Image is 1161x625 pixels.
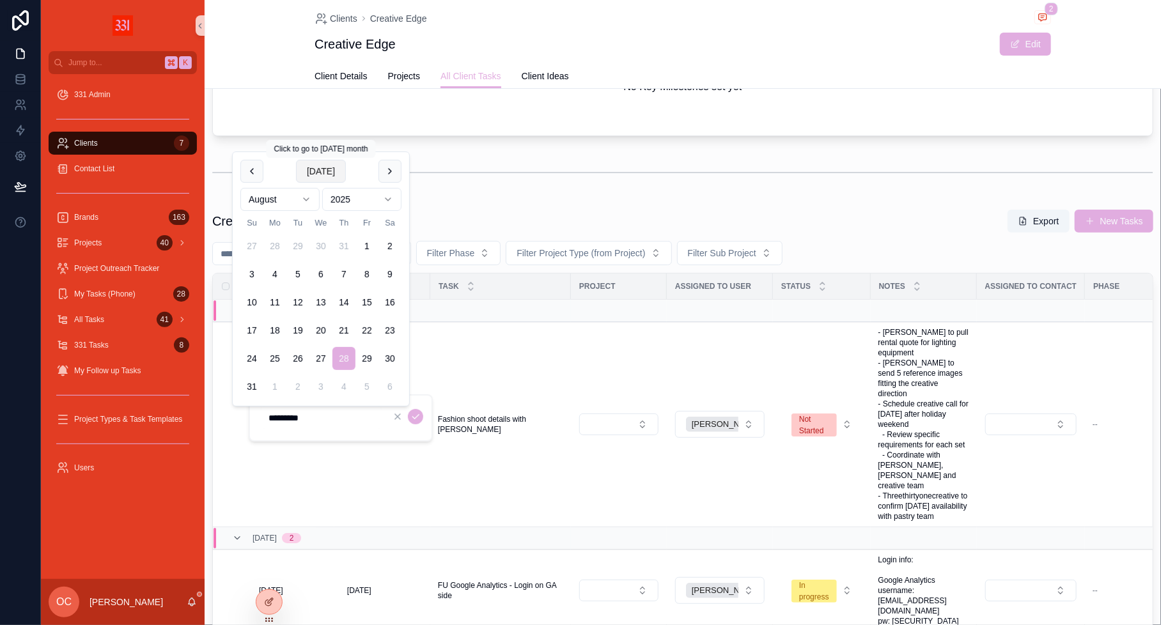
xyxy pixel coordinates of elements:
[378,235,401,258] button: Saturday, August 2nd, 2025
[263,375,286,398] button: Monday, September 1st, 2025
[332,347,355,370] button: Thursday, August 28th, 2025, selected
[506,241,671,265] button: Select Button
[1045,3,1058,15] span: 2
[332,291,355,314] button: Thursday, August 14th, 2025
[1093,281,1119,291] span: Phase
[157,235,173,251] div: 40
[1075,210,1153,233] button: New Tasks
[781,573,862,608] button: Select Button
[212,212,329,230] h1: Creative Edge Tasks
[309,216,332,229] th: Wednesday
[74,414,182,424] span: Project Types & Task Templates
[309,347,332,370] button: Wednesday, August 27th, 2025
[686,417,779,432] button: Unselect 4
[355,263,378,286] button: Friday, August 8th, 2025
[263,319,286,342] button: Monday, August 18th, 2025
[332,263,355,286] button: Thursday, August 7th, 2025
[259,585,283,596] span: [DATE]
[440,65,501,89] a: All Client Tasks
[675,411,765,438] button: Select Button
[416,241,501,265] button: Select Button
[74,463,94,473] span: Users
[781,406,863,442] a: Select Button
[286,347,309,370] button: Tuesday, August 26th, 2025
[240,347,263,370] button: Sunday, August 24th, 2025
[74,366,141,376] span: My Follow up Tasks
[49,456,197,479] a: Users
[49,282,197,305] a: My Tasks (Phone)28
[49,132,197,155] a: Clients7
[677,241,783,265] button: Select Button
[799,413,829,436] div: Not Started
[240,235,263,258] button: Sunday, July 27th, 2025
[522,65,569,90] a: Client Ideas
[174,337,189,353] div: 8
[180,58,191,68] span: K
[240,216,263,229] th: Sunday
[49,83,197,106] a: 331 Admin
[49,157,197,180] a: Contact List
[113,15,133,36] img: App logo
[315,12,357,25] a: Clients
[517,247,645,259] span: Filter Project Type (from Project)
[1008,210,1069,233] button: Export
[286,235,309,258] button: Tuesday, July 29th, 2025
[675,281,751,291] span: Assigned To User
[378,347,401,370] button: Saturday, August 30th, 2025
[286,216,309,229] th: Tuesday
[41,74,205,496] div: scrollable content
[240,263,263,286] button: Sunday, August 3rd, 2025
[263,235,286,258] button: Monday, July 28th, 2025
[286,291,309,314] button: Tuesday, August 12th, 2025
[263,216,286,229] th: Monday
[286,319,309,342] button: Tuesday, August 19th, 2025
[74,238,102,248] span: Projects
[332,216,355,229] th: Thursday
[985,413,1077,435] button: Select Button
[781,281,811,291] span: Status
[799,580,829,603] div: In progress
[878,327,969,521] a: - [PERSON_NAME] to pull rental quote for lighting equipment - [PERSON_NAME] to send 5 reference i...
[579,579,659,602] a: Select Button
[49,308,197,331] a: All Tasks41
[387,65,420,90] a: Projects
[74,212,98,222] span: Brands
[579,580,658,601] button: Select Button
[781,573,863,608] a: Select Button
[49,231,197,254] a: Projects40
[781,407,862,442] button: Select Button
[49,51,197,74] button: Jump to...K
[332,235,355,258] button: Thursday, July 31st, 2025
[1093,419,1098,429] span: --
[370,12,427,25] a: Creative Edge
[49,359,197,382] a: My Follow up Tasks
[157,312,173,327] div: 41
[263,263,286,286] button: Monday, August 4th, 2025
[309,375,332,398] button: Wednesday, September 3rd, 2025
[1000,33,1051,56] button: Edit
[263,347,286,370] button: Monday, August 25th, 2025
[240,216,401,398] table: August 2025
[985,413,1078,436] a: Select Button
[438,580,563,601] a: FU Google Analytics - Login on GA side
[985,580,1077,601] button: Select Button
[427,247,475,259] span: Filter Phase
[692,419,760,430] span: [PERSON_NAME]
[355,235,378,258] button: Friday, August 1st, 2025
[74,289,136,299] span: My Tasks (Phone)
[579,413,659,436] a: Select Button
[985,281,1077,291] span: Assigned To Contact
[438,414,563,435] span: Fashion shoot details with [PERSON_NAME]
[674,410,765,438] a: Select Button
[240,319,263,342] button: Sunday, August 17th, 2025
[355,216,378,229] th: Friday
[296,160,346,183] button: [DATE]
[579,281,616,291] span: Project
[879,281,905,291] span: Notes
[378,263,401,286] button: Saturday, August 9th, 2025
[74,340,109,350] span: 331 Tasks
[290,533,294,543] div: 2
